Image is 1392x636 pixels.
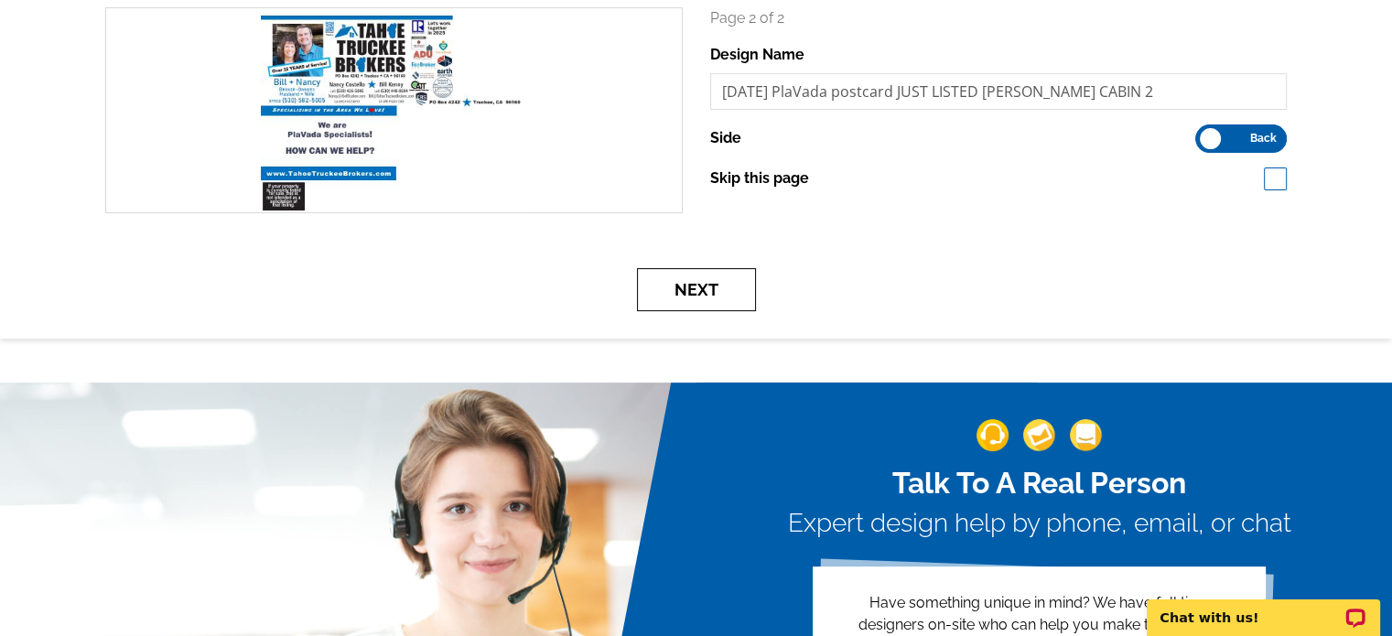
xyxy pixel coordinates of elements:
iframe: LiveChat chat widget [1135,578,1392,636]
button: Next [637,268,756,311]
label: Design Name [710,44,804,66]
img: support-img-1.png [977,419,1009,451]
span: Back [1250,134,1277,143]
img: support-img-3_1.png [1070,419,1102,451]
p: Page 2 of 2 [710,7,1288,29]
label: Skip this page [710,167,809,189]
img: support-img-2.png [1023,419,1055,451]
h3: Expert design help by phone, email, or chat [788,508,1291,539]
label: Side [710,127,741,149]
input: File Name [710,73,1288,110]
h2: Talk To A Real Person [788,466,1291,501]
